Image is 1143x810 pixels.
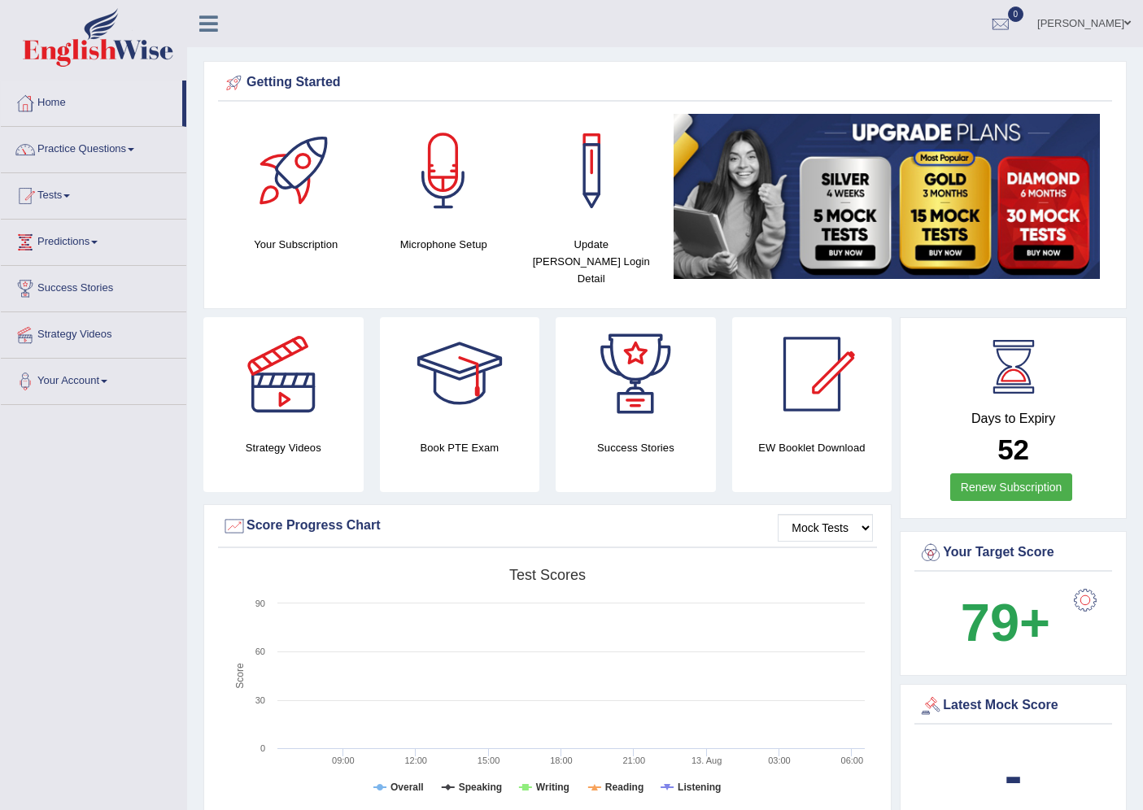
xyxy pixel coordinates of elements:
[691,756,722,765] tspan: 13. Aug
[732,439,892,456] h4: EW Booklet Download
[1,312,186,353] a: Strategy Videos
[260,743,265,753] text: 0
[230,236,362,253] h4: Your Subscription
[380,439,540,456] h4: Book PTE Exam
[1,220,186,260] a: Predictions
[841,756,864,765] text: 06:00
[509,567,586,583] tspan: Test scores
[918,412,1108,426] h4: Days to Expiry
[203,439,364,456] h4: Strategy Videos
[556,439,716,456] h4: Success Stories
[605,782,643,793] tspan: Reading
[1,127,186,168] a: Practice Questions
[222,71,1108,95] div: Getting Started
[918,541,1108,565] div: Your Target Score
[550,756,573,765] text: 18:00
[536,782,569,793] tspan: Writing
[390,782,424,793] tspan: Overall
[378,236,510,253] h4: Microphone Setup
[234,663,246,689] tspan: Score
[1005,746,1023,805] b: -
[1008,7,1024,22] span: 0
[255,695,265,705] text: 30
[1,173,186,214] a: Tests
[918,694,1108,718] div: Latest Mock Score
[459,782,502,793] tspan: Speaking
[1,266,186,307] a: Success Stories
[997,433,1029,465] b: 52
[1,359,186,399] a: Your Account
[622,756,645,765] text: 21:00
[768,756,791,765] text: 03:00
[222,514,873,538] div: Score Progress Chart
[255,647,265,656] text: 60
[332,756,355,765] text: 09:00
[961,593,1050,652] b: 79+
[526,236,657,287] h4: Update [PERSON_NAME] Login Detail
[404,756,427,765] text: 12:00
[678,782,721,793] tspan: Listening
[1,81,182,121] a: Home
[950,473,1073,501] a: Renew Subscription
[255,599,265,608] text: 90
[674,114,1101,279] img: small5.jpg
[478,756,500,765] text: 15:00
